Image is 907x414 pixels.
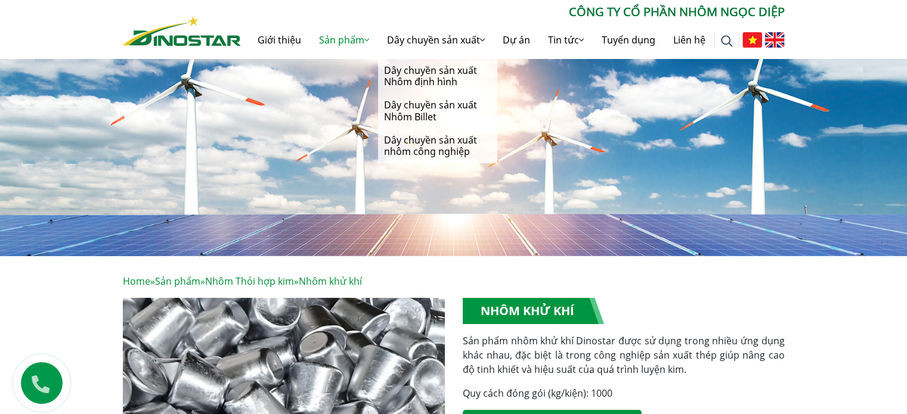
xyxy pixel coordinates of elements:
[155,275,200,288] a: Sản phẩm
[494,21,539,59] a: Dự án
[299,275,362,288] span: Nhôm khử khí
[123,275,150,288] a: Home
[123,275,362,288] span: » » »
[539,21,593,59] a: Tin tức
[593,21,664,59] a: Tuyển dụng
[721,35,733,47] img: search
[664,21,714,59] a: Liên hệ
[378,59,497,94] a: Dây chuyền sản xuất Nhôm định hình
[378,129,497,163] a: Dây chuyền sản xuất nhôm công nghiệp
[742,32,762,48] img: Tiếng Việt
[378,94,497,128] a: Dây chuyền sản xuất Nhôm Billet
[378,21,494,59] a: Dây chuyền sản xuất
[463,334,785,376] p: Sản phẩm nhôm khử khí Dinostar được sử dụng trong nhiều ứng dụng khác nhau, đặc biệt là trong côn...
[310,21,378,59] a: Sản phẩm
[241,3,785,21] p: CÔNG TY CỔ PHẦN NHÔM NGỌC DIỆP
[249,21,310,59] a: Giới thiệu
[123,16,241,46] img: Nhôm Dinostar
[765,32,785,48] img: English
[463,386,785,400] p: Quy cách đóng gói (kg/kiện): 1000
[463,298,604,324] h1: Nhôm khử khí
[205,275,294,288] a: Nhôm Thỏi hợp kim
